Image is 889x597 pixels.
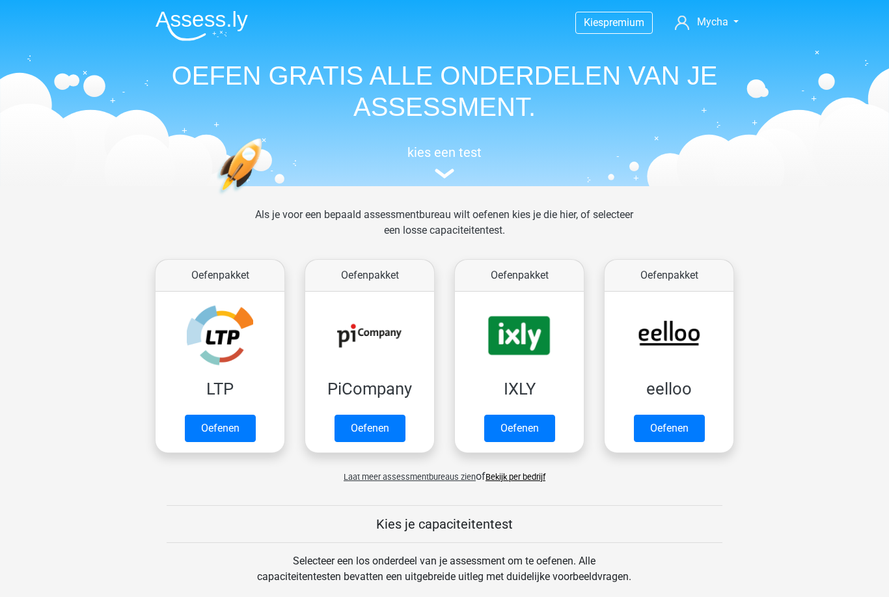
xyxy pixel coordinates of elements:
[634,415,705,442] a: Oefenen
[217,138,312,256] img: oefenen
[145,60,744,122] h1: OEFEN GRATIS ALLE ONDERDELEN VAN JE ASSESSMENT.
[603,16,644,29] span: premium
[245,207,644,254] div: Als je voor een bepaald assessmentbureau wilt oefenen kies je die hier, of selecteer een losse ca...
[697,16,728,28] span: Mycha
[145,458,744,484] div: of
[185,415,256,442] a: Oefenen
[335,415,405,442] a: Oefenen
[167,516,722,532] h5: Kies je capaciteitentest
[584,16,603,29] span: Kies
[484,415,555,442] a: Oefenen
[344,472,476,482] span: Laat meer assessmentbureaus zien
[670,14,744,30] a: Mycha
[145,145,744,179] a: kies een test
[156,10,248,41] img: Assessly
[145,145,744,160] h5: kies een test
[576,14,652,31] a: Kiespremium
[486,472,545,482] a: Bekijk per bedrijf
[435,169,454,178] img: assessment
